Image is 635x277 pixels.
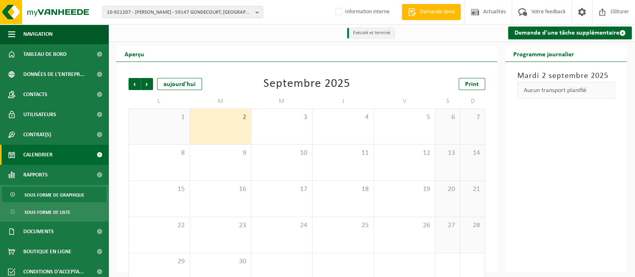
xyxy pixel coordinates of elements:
[464,113,481,122] span: 7
[107,6,252,18] span: 10-921207 - [PERSON_NAME] - 59147 GONDECOURT, [GEOGRAPHIC_DATA][DEMOGRAPHIC_DATA]
[378,185,431,194] span: 19
[439,113,456,122] span: 6
[2,204,106,220] a: Sous forme de liste
[508,27,632,39] a: Demande d'une tâche supplémentaire
[378,113,431,122] span: 5
[378,149,431,158] span: 12
[402,4,461,20] a: Demande devis
[418,8,457,16] span: Demande devis
[316,113,370,122] span: 4
[435,94,460,109] td: S
[347,28,395,39] li: Exécuté et terminé
[133,257,186,266] span: 29
[459,78,485,90] a: Print
[157,78,202,90] div: aujourd'hui
[133,149,186,158] span: 8
[255,149,308,158] span: 10
[312,94,374,109] td: J
[194,185,247,194] span: 16
[2,187,106,202] a: Sous forme de graphique
[23,44,67,64] span: Tableau de bord
[316,149,370,158] span: 11
[378,221,431,230] span: 26
[23,105,56,125] span: Utilisateurs
[23,242,71,262] span: Boutique en ligne
[460,94,485,109] td: D
[464,185,481,194] span: 21
[133,221,186,230] span: 22
[23,165,48,185] span: Rapports
[194,221,247,230] span: 23
[255,185,308,194] span: 17
[464,221,481,230] span: 28
[517,70,615,82] h3: Mardi 2 septembre 2025
[129,78,141,90] span: Précédent
[23,84,47,105] span: Contacts
[23,145,53,165] span: Calendrier
[464,149,481,158] span: 14
[439,185,456,194] span: 20
[25,205,70,220] span: Sous forme de liste
[116,46,152,62] h2: Aperçu
[255,113,308,122] span: 3
[23,222,54,242] span: Documents
[194,113,247,122] span: 2
[439,221,456,230] span: 27
[316,221,370,230] span: 25
[334,6,390,18] label: Information interne
[374,94,435,109] td: V
[255,221,308,230] span: 24
[505,46,582,62] h2: Programme journalier
[316,185,370,194] span: 18
[517,82,615,99] div: Aucun transport planifié
[23,64,85,84] span: Données de l'entrepr...
[194,149,247,158] span: 9
[263,78,350,90] div: Septembre 2025
[133,185,186,194] span: 15
[190,94,251,109] td: M
[23,125,51,145] span: Contrat(s)
[25,187,84,203] span: Sous forme de graphique
[465,81,479,88] span: Print
[102,6,263,18] button: 10-921207 - [PERSON_NAME] - 59147 GONDECOURT, [GEOGRAPHIC_DATA][DEMOGRAPHIC_DATA]
[133,113,186,122] span: 1
[439,149,456,158] span: 13
[141,78,153,90] span: Suivant
[194,257,247,266] span: 30
[129,94,190,109] td: L
[251,94,313,109] td: M
[23,24,53,44] span: Navigation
